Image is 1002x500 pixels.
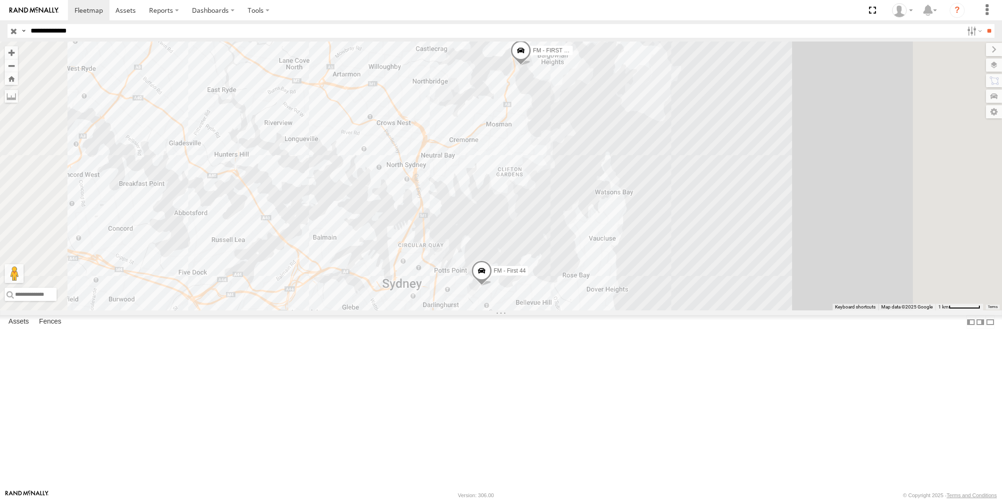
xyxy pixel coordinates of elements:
label: Dock Summary Table to the Left [966,315,976,329]
a: Visit our Website [5,491,49,500]
div: Tarun Kanti [889,3,916,17]
div: © Copyright 2025 - [903,492,997,498]
label: Hide Summary Table [985,315,995,329]
label: Assets [4,316,33,329]
button: Zoom Home [5,72,18,85]
span: 1 km [938,304,949,309]
label: Search Filter Options [963,24,984,38]
label: Dock Summary Table to the Right [976,315,985,329]
label: Map Settings [986,105,1002,118]
button: Zoom out [5,59,18,72]
img: rand-logo.svg [9,7,58,14]
div: Version: 306.00 [458,492,494,498]
button: Zoom in [5,46,18,59]
button: Drag Pegman onto the map to open Street View [5,264,24,283]
button: Map Scale: 1 km per 63 pixels [935,304,983,310]
button: Keyboard shortcuts [835,304,876,310]
span: FM - FIRST 44 ACTIVE [533,47,592,54]
a: Terms and Conditions [947,492,997,498]
span: Map data ©2025 Google [881,304,933,309]
i: ? [950,3,965,18]
label: Search Query [20,24,27,38]
span: FM - First 44 [494,267,526,274]
a: Terms (opens in new tab) [988,305,998,309]
label: Measure [5,90,18,103]
label: Fences [34,316,66,329]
